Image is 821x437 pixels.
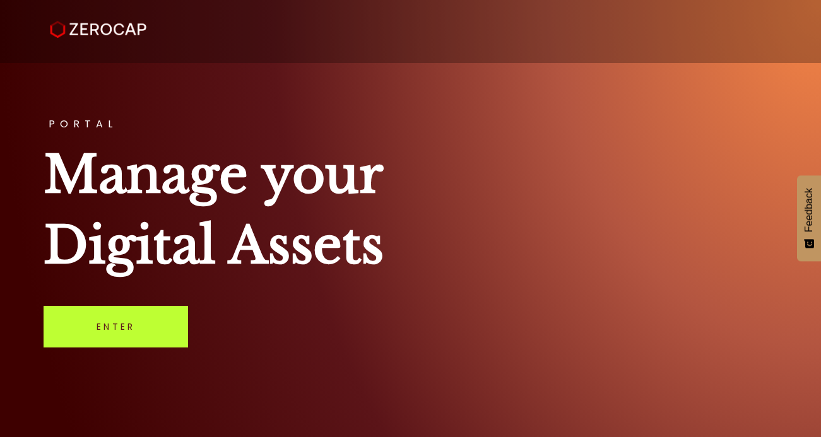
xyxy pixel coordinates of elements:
[803,188,815,232] span: Feedback
[44,306,188,347] a: Enter
[797,175,821,261] button: Feedback - Show survey
[44,119,777,129] h3: PORTAL
[44,139,777,281] h1: Manage your Digital Assets
[50,21,146,38] img: ZeroCap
